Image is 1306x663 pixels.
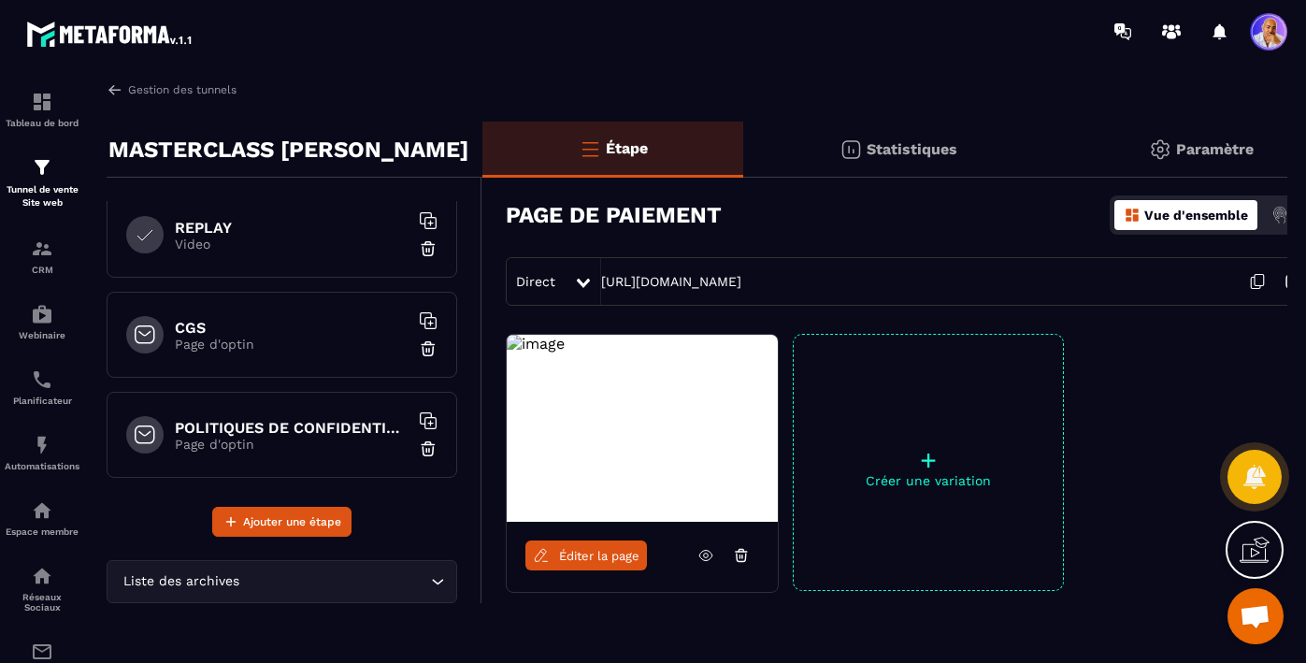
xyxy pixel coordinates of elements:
[107,81,237,98] a: Gestion des tunnels
[31,303,53,325] img: automations
[31,238,53,260] img: formation
[606,139,648,157] p: Étape
[107,81,123,98] img: arrow
[5,330,79,340] p: Webinaire
[5,526,79,537] p: Espace membre
[419,239,438,258] img: trash
[107,560,457,603] div: Search for option
[5,420,79,485] a: automationsautomationsAutomatisations
[1227,588,1284,644] div: Ouvrir le chat
[559,549,639,563] span: Éditer la page
[175,237,409,252] p: Video
[5,396,79,406] p: Planificateur
[5,265,79,275] p: CRM
[5,183,79,209] p: Tunnel de vente Site web
[243,571,426,592] input: Search for option
[1271,207,1288,223] img: actions.d6e523a2.png
[5,551,79,627] a: social-networksocial-networkRéseaux Sociaux
[5,354,79,420] a: schedulerschedulerPlanificateur
[119,571,243,592] span: Liste des archives
[212,507,352,537] button: Ajouter une étape
[175,437,409,452] p: Page d'optin
[5,142,79,223] a: formationformationTunnel de vente Site web
[5,289,79,354] a: automationsautomationsWebinaire
[506,202,722,228] h3: PAGE DE PAIEMENT
[525,540,647,570] a: Éditer la page
[31,641,53,663] img: email
[31,434,53,456] img: automations
[175,319,409,337] h6: CGS
[5,592,79,613] p: Réseaux Sociaux
[5,485,79,551] a: automationsautomationsEspace membre
[601,274,741,289] a: [URL][DOMAIN_NAME]
[31,156,53,179] img: formation
[108,131,468,168] p: MASTERCLASS [PERSON_NAME]
[867,140,957,158] p: Statistiques
[243,512,341,531] span: Ajouter une étape
[794,473,1063,488] p: Créer une variation
[175,419,409,437] h6: POLITIQUES DE CONFIDENTIALITE
[419,339,438,358] img: trash
[31,565,53,587] img: social-network
[1124,207,1141,223] img: dashboard-orange.40269519.svg
[5,77,79,142] a: formationformationTableau de bord
[840,138,862,161] img: stats.20deebd0.svg
[419,440,438,458] img: trash
[794,447,1063,473] p: +
[31,91,53,113] img: formation
[1149,138,1171,161] img: setting-gr.5f69749f.svg
[31,499,53,522] img: automations
[516,274,555,289] span: Direct
[5,461,79,471] p: Automatisations
[26,17,194,50] img: logo
[175,219,409,237] h6: REPLAY
[1144,208,1248,223] p: Vue d'ensemble
[507,335,565,353] img: image
[1176,140,1254,158] p: Paramètre
[31,368,53,391] img: scheduler
[579,137,601,160] img: bars-o.4a397970.svg
[5,118,79,128] p: Tableau de bord
[175,337,409,352] p: Page d'optin
[5,223,79,289] a: formationformationCRM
